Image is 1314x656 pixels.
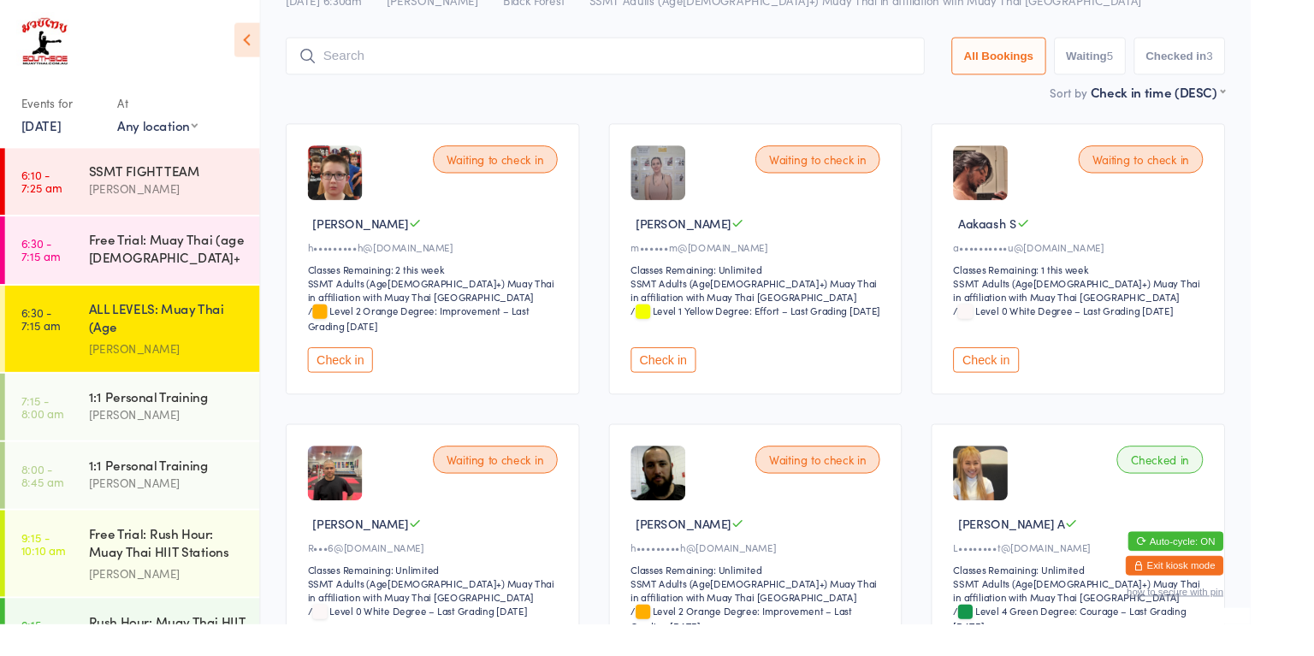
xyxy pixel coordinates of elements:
button: Waiting5 [1108,39,1183,79]
div: [PERSON_NAME] [93,498,258,517]
time: 7:15 - 8:00 am [22,414,67,441]
div: SSMT Adults (Age[DEMOGRAPHIC_DATA]+) Muay Thai in affiliation with Muay Thai [GEOGRAPHIC_DATA] [323,290,591,319]
div: 5 [1163,52,1170,66]
span: [PERSON_NAME] [668,541,769,559]
div: Classes Remaining: Unlimited [1002,591,1270,606]
button: All Bookings [1000,39,1099,79]
button: Check in [323,365,392,392]
img: image1716916334.png [1002,153,1059,210]
span: / Level 0 White Degree – Last Grading [DATE] [323,635,554,649]
a: [DATE] [22,122,64,141]
div: L••••••••t@[DOMAIN_NAME] [1002,568,1270,582]
div: SSMT Adults (Age[DEMOGRAPHIC_DATA]+) Muay Thai in affiliation with Muay Thai [GEOGRAPHIC_DATA] [1002,606,1270,635]
span: Aakaash S [1007,226,1068,244]
span: [PERSON_NAME] [328,226,429,244]
div: Events for [22,94,106,122]
label: Sort by [1104,89,1143,106]
div: Classes Remaining: Unlimited [323,591,591,606]
div: Classes Remaining: 1 this week [1002,275,1270,290]
div: SSMT Adults (Age[DEMOGRAPHIC_DATA]+) Muay Thai in affiliation with Muay Thai [GEOGRAPHIC_DATA] [323,606,591,635]
div: SSMT FIGHT TEAM [93,170,258,189]
div: Waiting to check in [794,469,925,498]
div: Checked in [1174,469,1264,498]
button: Check in [1002,365,1070,392]
div: 1:1 Personal Training [93,407,258,426]
button: Checked in3 [1192,39,1288,79]
span: / Level 1 Yellow Degree: Effort – Last Grading [DATE] [663,319,926,334]
div: h•••••••••h@[DOMAIN_NAME] [663,568,931,582]
div: Classes Remaining: Unlimited [663,591,931,606]
div: SSMT Adults (Age[DEMOGRAPHIC_DATA]+) Muay Thai in affiliation with Muay Thai [GEOGRAPHIC_DATA] [663,290,931,319]
img: image1607409770.png [323,153,381,210]
time: 8:00 - 8:45 am [22,486,67,513]
img: image1754559845.png [323,469,381,526]
time: 6:30 - 7:15 am [22,322,63,349]
div: At [123,94,208,122]
span: [PERSON_NAME] [668,226,769,244]
time: 6:10 - 7:25 am [22,177,65,204]
div: 1:1 Personal Training [93,479,258,498]
time: 6:30 - 7:15 am [22,249,63,276]
div: 3 [1268,52,1275,66]
a: 6:10 -7:25 amSSMT FIGHT TEAM[PERSON_NAME] [5,156,273,226]
a: 9:15 -10:10 amFree Trial: Rush Hour: Muay Thai HIIT Stations (ag...[PERSON_NAME] [5,536,273,627]
time: 9:15 - 10:10 am [22,558,68,585]
button: how to secure with pin [1184,616,1286,628]
span: / Level 0 White Degree – Last Grading [DATE] [1002,319,1233,334]
div: Waiting to check in [794,153,925,182]
div: Classes Remaining: 2 this week [323,275,591,290]
div: SSMT Adults (Age[DEMOGRAPHIC_DATA]+) Muay Thai in affiliation with Muay Thai [GEOGRAPHIC_DATA] [1002,290,1270,319]
a: 6:30 -7:15 amALL LEVELS: Muay Thai (Age [DEMOGRAPHIC_DATA]+)[PERSON_NAME] [5,300,273,391]
input: Search [300,39,972,79]
div: R•••6@[DOMAIN_NAME] [323,568,591,582]
div: a••••••••••u@[DOMAIN_NAME] [1002,252,1270,267]
div: Classes Remaining: Unlimited [663,275,931,290]
div: Any location [123,122,208,141]
div: [PERSON_NAME] [93,357,258,376]
div: Waiting to check in [1133,153,1264,182]
span: [PERSON_NAME] [328,541,429,559]
div: [PERSON_NAME] [93,593,258,612]
div: SSMT Adults (Age[DEMOGRAPHIC_DATA]+) Muay Thai in affiliation with Muay Thai [GEOGRAPHIC_DATA] [663,606,931,635]
a: 7:15 -8:00 am1:1 Personal Training[PERSON_NAME] [5,393,273,463]
div: ALL LEVELS: Muay Thai (Age [DEMOGRAPHIC_DATA]+) [93,315,258,357]
div: Waiting to check in [455,469,586,498]
div: Check in time (DESC) [1146,87,1287,106]
div: [PERSON_NAME] [93,426,258,446]
div: m••••••m@[DOMAIN_NAME] [663,252,931,267]
div: h•••••••••h@[DOMAIN_NAME] [323,252,591,267]
div: Waiting to check in [455,153,586,182]
img: image1742932191.png [663,153,720,210]
button: Exit kiosk mode [1183,584,1286,605]
img: image1611566463.png [663,469,720,526]
div: Free Trial: Muay Thai (age [DEMOGRAPHIC_DATA]+ years) [93,242,258,284]
img: Southside Muay Thai & Fitness [17,13,76,77]
img: image1737450057.png [1002,469,1059,526]
a: 6:30 -7:15 amFree Trial: Muay Thai (age [DEMOGRAPHIC_DATA]+ years) [5,228,273,298]
div: Free Trial: Rush Hour: Muay Thai HIIT Stations (ag... [93,551,258,593]
div: [PERSON_NAME] [93,189,258,209]
button: Auto-cycle: ON [1186,558,1286,579]
a: 8:00 -8:45 am1:1 Personal Training[PERSON_NAME] [5,464,273,535]
span: [PERSON_NAME] A [1007,541,1119,559]
button: Check in [663,365,731,392]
